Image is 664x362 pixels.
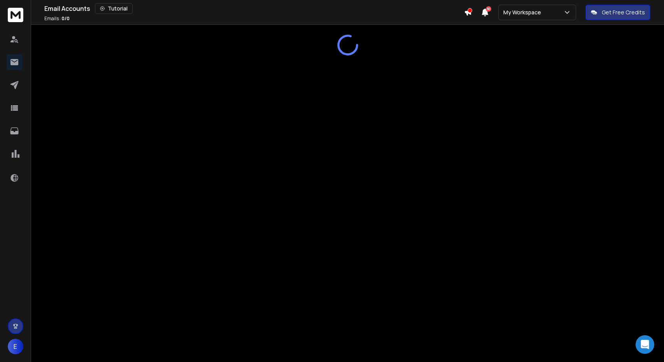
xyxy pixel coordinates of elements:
[486,6,491,12] span: 50
[44,16,70,22] p: Emails :
[602,9,645,16] p: Get Free Credits
[585,5,650,20] button: Get Free Credits
[44,3,464,14] div: Email Accounts
[503,9,544,16] p: My Workspace
[8,339,23,354] button: E
[95,3,133,14] button: Tutorial
[636,335,654,354] div: Open Intercom Messenger
[61,15,70,22] span: 0 / 0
